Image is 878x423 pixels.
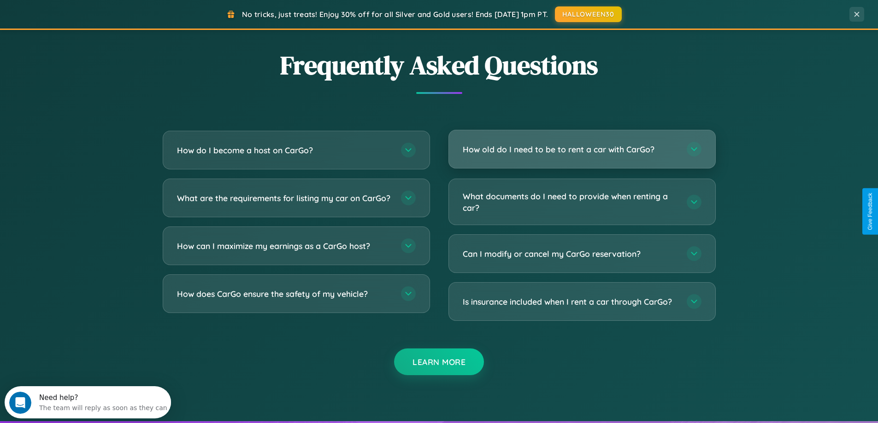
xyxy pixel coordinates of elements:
div: Need help? [35,8,163,15]
h3: How does CarGo ensure the safety of my vehicle? [177,288,392,300]
div: The team will reply as soon as they can [35,15,163,25]
iframe: Intercom live chat [9,392,31,414]
button: HALLOWEEN30 [555,6,622,22]
h3: How old do I need to be to rent a car with CarGo? [463,144,678,155]
div: Give Feedback [867,193,873,230]
h3: What documents do I need to provide when renting a car? [463,191,678,213]
h3: Can I modify or cancel my CarGo reservation? [463,248,678,260]
h3: How can I maximize my earnings as a CarGo host? [177,240,392,252]
iframe: Intercom live chat discovery launcher [5,386,171,418]
span: No tricks, just treats! Enjoy 30% off for all Silver and Gold users! Ends [DATE] 1pm PT. [242,10,548,19]
div: Open Intercom Messenger [4,4,171,29]
h2: Frequently Asked Questions [163,47,716,83]
h3: How do I become a host on CarGo? [177,145,392,156]
h3: Is insurance included when I rent a car through CarGo? [463,296,678,307]
h3: What are the requirements for listing my car on CarGo? [177,192,392,204]
button: Learn More [394,348,484,375]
